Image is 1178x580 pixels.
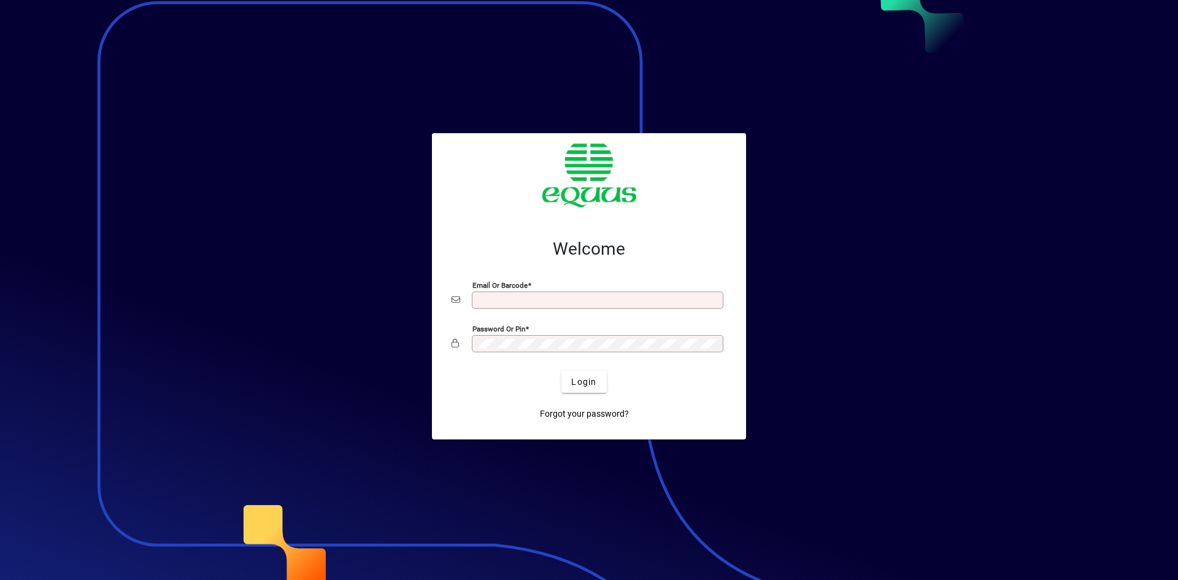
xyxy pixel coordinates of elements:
mat-label: Email or Barcode [472,281,528,290]
span: Forgot your password? [540,408,629,420]
mat-label: Password or Pin [472,325,525,333]
button: Login [561,371,606,393]
a: Forgot your password? [535,403,634,425]
h2: Welcome [452,239,726,260]
span: Login [571,376,596,389]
